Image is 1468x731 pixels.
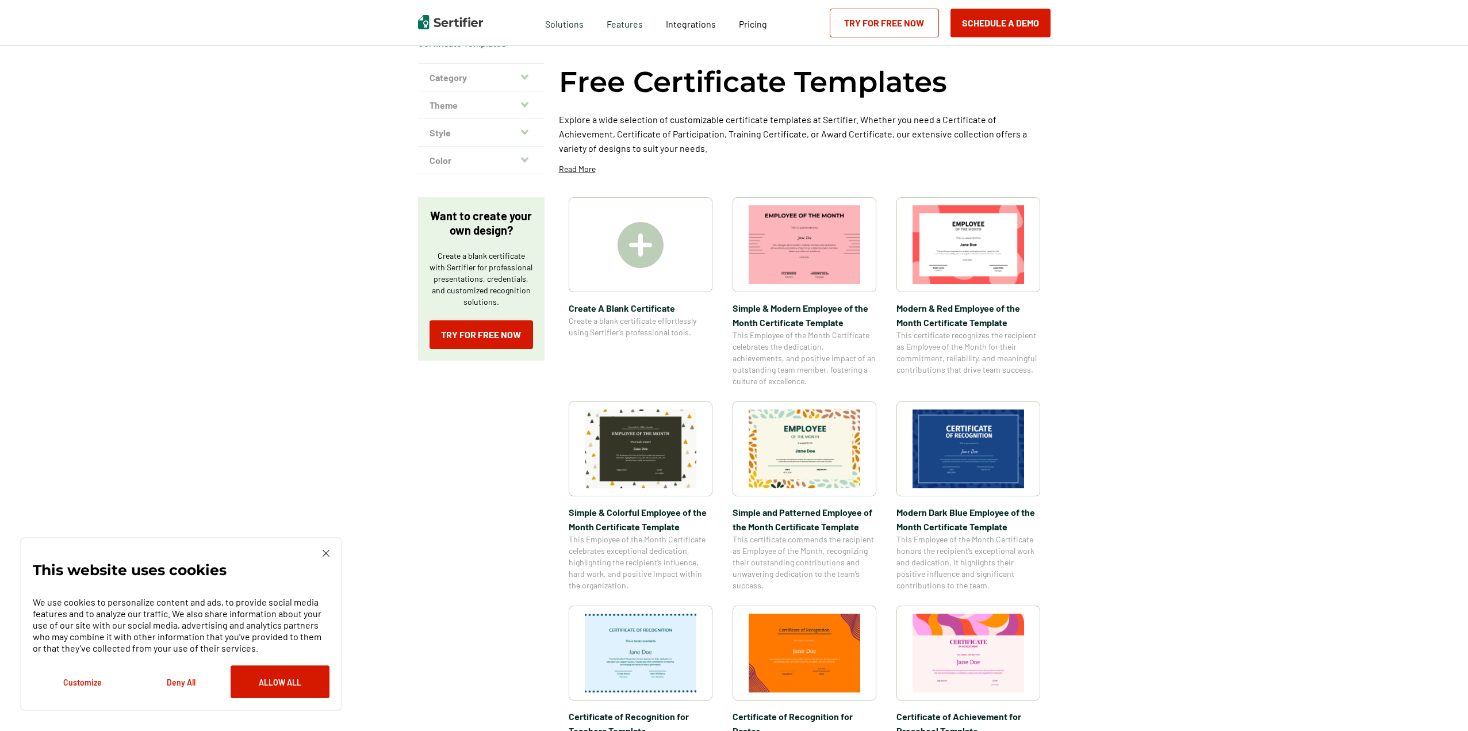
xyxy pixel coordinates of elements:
span: Modern Dark Blue Employee of the Month Certificate Template [896,505,1040,534]
p: This website uses cookies [33,564,227,576]
p: We use cookies to personalize content and ads, to provide social media features and to analyze ou... [33,596,329,654]
img: Modern & Red Employee of the Month Certificate Template [913,205,1024,284]
h1: Free Certificate Templates [559,63,947,101]
a: Simple and Patterned Employee of the Month Certificate TemplateSimple and Patterned Employee of t... [733,401,876,591]
button: Category [418,64,545,91]
button: Customize [33,665,132,698]
span: Integrations [666,18,716,29]
p: Want to create your own design? [430,209,533,238]
span: Pricing [739,18,767,29]
p: Create a blank certificate with Sertifier for professional presentations, credentials, and custom... [430,250,533,308]
button: Theme [418,91,545,119]
img: Cookie Popup Close [323,550,329,557]
button: Allow All [231,665,329,698]
span: This certificate recognizes the recipient as Employee of the Month for their commitment, reliabil... [896,330,1040,376]
img: Simple & Colorful Employee of the Month Certificate Template [585,409,696,488]
img: Create A Blank Certificate [618,222,664,268]
span: Simple & Colorful Employee of the Month Certificate Template [569,505,712,534]
img: Certificate of Recognition for Pastor [749,614,860,692]
img: Sertifier | Digital Credentialing Platform [418,15,483,29]
button: Deny All [132,665,231,698]
a: Modern Dark Blue Employee of the Month Certificate TemplateModern Dark Blue Employee of the Month... [896,401,1040,591]
img: Simple and Patterned Employee of the Month Certificate Template [749,409,860,488]
a: Pricing [739,16,767,30]
span: This Employee of the Month Certificate celebrates exceptional dedication, highlighting the recipi... [569,534,712,591]
p: Explore a wide selection of customizable certificate templates at Sertifier. Whether you need a C... [559,112,1051,155]
a: Simple & Colorful Employee of the Month Certificate TemplateSimple & Colorful Employee of the Mon... [569,401,712,591]
img: Simple & Modern Employee of the Month Certificate Template [749,205,860,284]
span: This certificate commends the recipient as Employee of the Month, recognizing their outstanding c... [733,534,876,591]
span: Modern & Red Employee of the Month Certificate Template [896,301,1040,330]
span: Simple and Patterned Employee of the Month Certificate Template [733,505,876,534]
button: Schedule a Demo [950,9,1051,37]
span: Features [607,16,643,30]
button: Style [418,119,545,147]
img: Modern Dark Blue Employee of the Month Certificate Template [913,409,1024,488]
a: Try for Free Now [430,320,533,349]
iframe: Chat Widget [1410,676,1468,731]
a: Try for Free Now [830,9,939,37]
span: Simple & Modern Employee of the Month Certificate Template [733,301,876,330]
a: Modern & Red Employee of the Month Certificate TemplateModern & Red Employee of the Month Certifi... [896,197,1040,387]
span: Solutions [545,16,584,30]
span: Create a blank certificate effortlessly using Sertifier’s professional tools. [569,315,712,338]
a: Integrations [666,16,716,30]
img: Certificate of Recognition for Teachers Template [585,614,696,692]
p: Read More [559,163,596,175]
span: This Employee of the Month Certificate celebrates the dedication, achievements, and positive impa... [733,330,876,387]
span: Create A Blank Certificate [569,301,712,315]
span: This Employee of the Month Certificate honors the recipient’s exceptional work and dedication. It... [896,534,1040,591]
img: Certificate of Achievement for Preschool Template [913,614,1024,692]
a: Simple & Modern Employee of the Month Certificate TemplateSimple & Modern Employee of the Month C... [733,197,876,387]
button: Color [418,147,545,174]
